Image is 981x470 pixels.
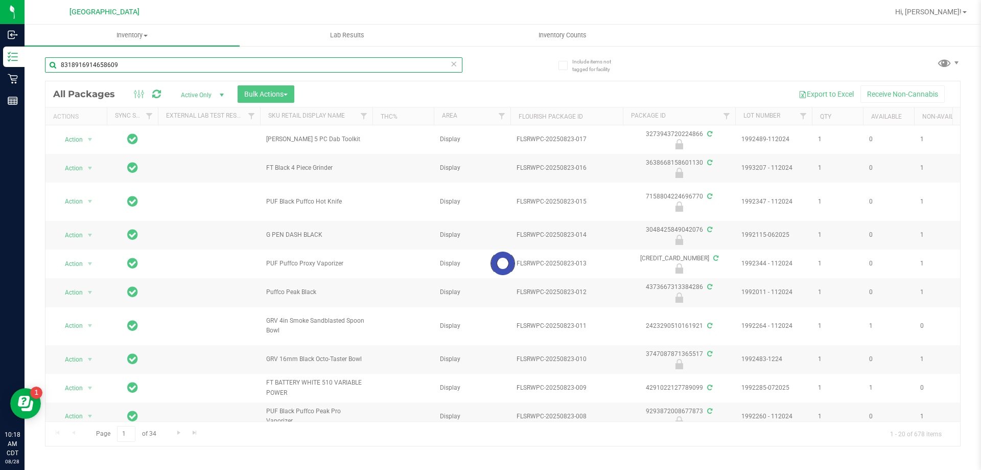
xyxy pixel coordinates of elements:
[895,8,962,16] span: Hi, [PERSON_NAME]!
[45,57,462,73] input: Search Package ID, Item Name, SKU, Lot or Part Number...
[5,430,20,458] p: 10:18 AM CDT
[450,57,457,71] span: Clear
[69,8,139,16] span: [GEOGRAPHIC_DATA]
[455,25,670,46] a: Inventory Counts
[525,31,600,40] span: Inventory Counts
[30,387,42,399] iframe: Resource center unread badge
[8,74,18,84] inline-svg: Retail
[25,25,240,46] a: Inventory
[572,58,623,73] span: Include items not tagged for facility
[316,31,378,40] span: Lab Results
[25,31,240,40] span: Inventory
[8,30,18,40] inline-svg: Inbound
[8,52,18,62] inline-svg: Inventory
[5,458,20,465] p: 08/28
[10,388,41,419] iframe: Resource center
[8,96,18,106] inline-svg: Reports
[240,25,455,46] a: Lab Results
